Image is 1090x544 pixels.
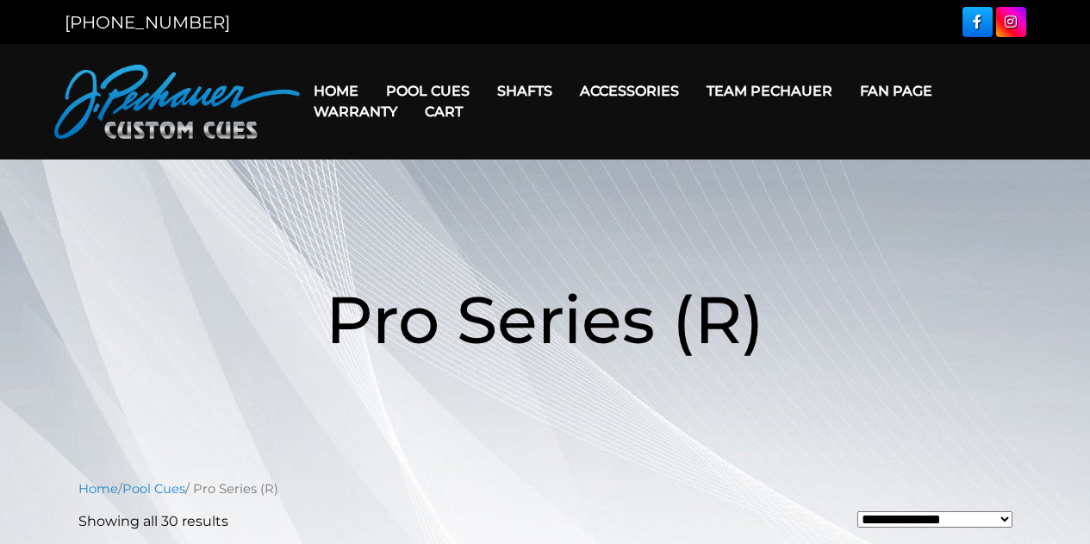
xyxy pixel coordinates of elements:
[566,69,693,113] a: Accessories
[372,69,483,113] a: Pool Cues
[54,65,300,139] img: Pechauer Custom Cues
[78,481,118,497] a: Home
[846,69,946,113] a: Fan Page
[300,69,372,113] a: Home
[857,511,1012,528] select: Shop order
[411,90,476,134] a: Cart
[693,69,846,113] a: Team Pechauer
[78,511,228,532] p: Showing all 30 results
[78,479,1012,498] nav: Breadcrumb
[122,481,185,497] a: Pool Cues
[65,12,230,33] a: [PHONE_NUMBER]
[300,90,411,134] a: Warranty
[326,279,764,360] span: Pro Series (R)
[483,69,566,113] a: Shafts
